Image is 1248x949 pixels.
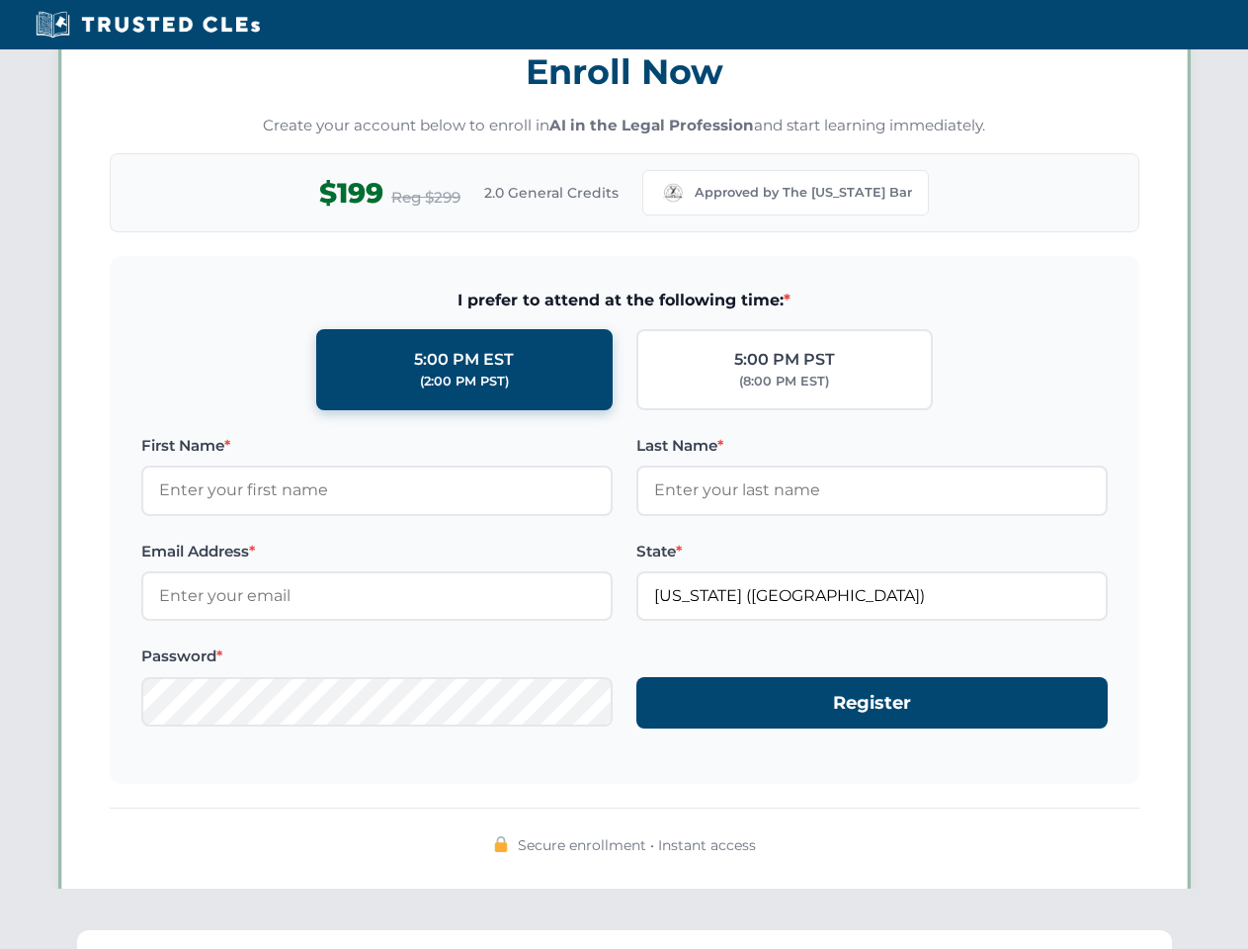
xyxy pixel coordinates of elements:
[549,116,754,134] strong: AI in the Legal Profession
[518,834,756,856] span: Secure enrollment • Instant access
[141,645,613,668] label: Password
[420,372,509,391] div: (2:00 PM PST)
[734,347,835,373] div: 5:00 PM PST
[484,182,619,204] span: 2.0 General Credits
[493,836,509,852] img: 🔒
[110,115,1139,137] p: Create your account below to enroll in and start learning immediately.
[659,179,687,207] img: Missouri Bar
[141,288,1108,313] span: I prefer to attend at the following time:
[636,434,1108,458] label: Last Name
[391,186,460,210] span: Reg $299
[636,571,1108,621] input: Missouri (MO)
[695,183,912,203] span: Approved by The [US_STATE] Bar
[141,571,613,621] input: Enter your email
[414,347,514,373] div: 5:00 PM EST
[739,372,829,391] div: (8:00 PM EST)
[636,540,1108,563] label: State
[30,10,266,40] img: Trusted CLEs
[319,171,383,216] span: $199
[141,466,613,515] input: Enter your first name
[110,41,1139,103] h3: Enroll Now
[141,540,613,563] label: Email Address
[636,677,1108,730] button: Register
[141,434,613,458] label: First Name
[636,466,1108,515] input: Enter your last name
